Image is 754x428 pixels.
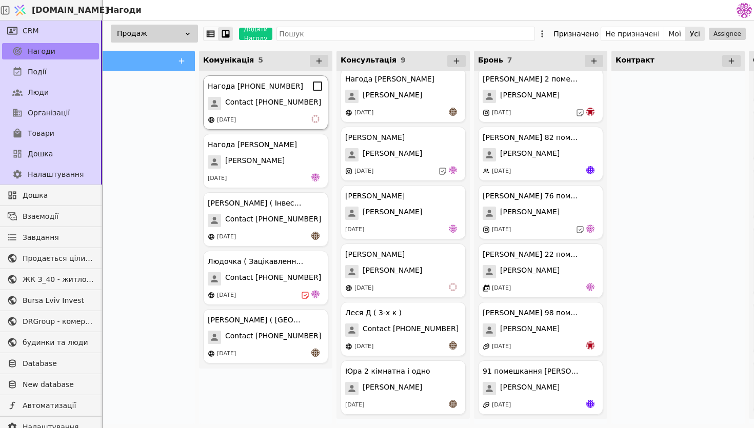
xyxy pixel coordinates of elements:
span: Комунікація [203,56,254,64]
span: Автоматизації [23,400,94,411]
div: Людочка ( Зацікавленна у покупці квартири )Contact [PHONE_NUMBER][DATE]de [203,251,328,305]
div: 91 помешкання [PERSON_NAME] [483,366,580,377]
span: Дошка [23,190,94,201]
a: Події [2,64,99,80]
img: Яр [586,400,594,408]
div: [PERSON_NAME] [345,249,405,260]
span: [PERSON_NAME] [363,265,422,278]
img: an [311,232,320,240]
span: Продається цілий будинок [PERSON_NAME] нерухомість [23,253,94,264]
div: Нагода [PERSON_NAME][PERSON_NAME][DATE]de [203,134,328,188]
span: Товари [28,128,54,139]
a: Організації [2,105,99,121]
div: Нагода [PERSON_NAME] [345,74,434,85]
span: [PERSON_NAME] [500,265,560,278]
span: Контракт [616,56,654,64]
button: Мої [664,27,686,41]
div: Нагода [PERSON_NAME][PERSON_NAME][DATE]an [341,68,466,123]
span: Bursa Lviv Invest [23,295,94,306]
div: [DATE] [492,167,511,176]
img: events.svg [483,284,490,292]
span: Contact [PHONE_NUMBER] [225,331,321,344]
div: [DATE] [217,116,236,125]
img: de [586,225,594,233]
span: 5 [258,56,263,64]
div: [DATE] [345,226,364,234]
div: [PERSON_NAME] ( Інвестиція )Contact [PHONE_NUMBER][DATE]an [203,192,328,247]
div: [PERSON_NAME] 82 помешкання [PERSON_NAME][PERSON_NAME][DATE]Яр [478,127,603,181]
div: [PERSON_NAME] 98 помешкання [PERSON_NAME] [483,308,580,318]
span: Налаштування [28,169,84,180]
div: Призначено [553,27,599,41]
div: [DATE] [354,284,373,293]
div: [DATE] [492,226,511,234]
span: 7 [507,56,512,64]
img: instagram.svg [483,226,490,233]
div: 91 помешкання [PERSON_NAME][PERSON_NAME][DATE]Яр [478,360,603,415]
span: Contact [PHONE_NUMBER] [225,272,321,286]
div: Продаж [111,25,198,43]
div: [PERSON_NAME] ( [GEOGRAPHIC_DATA] )Contact [PHONE_NUMBER][DATE]an [203,309,328,363]
img: vi [311,115,320,123]
span: 9 [401,56,406,64]
div: [DATE] [492,109,511,117]
img: people.svg [483,168,490,175]
div: Нагода [PHONE_NUMBER]Contact [PHONE_NUMBER][DATE]vi [203,75,328,130]
span: [PERSON_NAME] [500,323,560,337]
div: [PERSON_NAME] ( Інвестиція ) [208,198,305,209]
div: [PERSON_NAME] 76 помешкання [PERSON_NAME] [483,191,580,201]
img: bo [586,108,594,116]
div: [DATE] [345,401,364,410]
img: de [449,166,457,174]
div: [DATE] [217,350,236,358]
div: [DATE] [208,174,227,183]
div: Людочка ( Зацікавленна у покупці квартири ) [208,256,305,267]
img: an [311,349,320,357]
span: [PERSON_NAME] [500,207,560,220]
div: [DATE] [354,342,373,351]
a: New database [2,376,99,393]
a: Налаштування [2,166,99,182]
h2: Нагоди [103,4,142,16]
span: New database [23,379,94,390]
img: online-store.svg [208,350,215,357]
a: Автоматизації [2,397,99,414]
span: [PERSON_NAME] [363,90,422,103]
a: Товари [2,125,99,141]
span: [PERSON_NAME] [225,155,285,169]
input: Пошук [276,27,535,41]
img: online-store.svg [345,109,352,116]
img: online-store.svg [345,343,352,350]
div: [PERSON_NAME] 22 помешкання курдонери[PERSON_NAME][DATE]de [478,243,603,298]
div: Нагода [PERSON_NAME] [208,139,297,150]
div: [PERSON_NAME] ( [GEOGRAPHIC_DATA] ) [208,315,305,325]
div: [DATE] [217,291,236,300]
span: [DOMAIN_NAME] [32,4,109,16]
a: Дошка [2,187,99,203]
span: Contact [PHONE_NUMBER] [363,323,459,337]
a: Завдання [2,229,99,246]
div: [PERSON_NAME] 2 помешкання [PERSON_NAME] [483,74,580,85]
span: Завдання [23,232,59,243]
div: [PERSON_NAME][PERSON_NAME][DATE]vi [341,243,466,298]
div: [PERSON_NAME][PERSON_NAME][DATE]de [341,127,466,181]
img: de [449,225,457,233]
span: [PERSON_NAME] [500,148,560,161]
img: online-store.svg [208,292,215,299]
div: [PERSON_NAME][PERSON_NAME][DATE]de [341,185,466,239]
div: Леся Д ( 3-х к ) [345,308,402,318]
img: online-store.svg [345,284,352,292]
button: Додати Нагоду [239,28,272,40]
div: [PERSON_NAME] 22 помешкання курдонери [483,249,580,260]
span: будинки та люди [23,337,94,348]
img: online-store.svg [208,116,215,124]
span: Нагоди [28,46,55,57]
a: Продається цілий будинок [PERSON_NAME] нерухомість [2,250,99,267]
a: Нагоди [2,43,99,59]
a: будинки та люди [2,334,99,351]
span: [PERSON_NAME] [363,382,422,395]
span: [PERSON_NAME] [363,207,422,220]
img: bo [586,341,594,350]
img: vi [449,283,457,291]
img: instagram.svg [483,109,490,116]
